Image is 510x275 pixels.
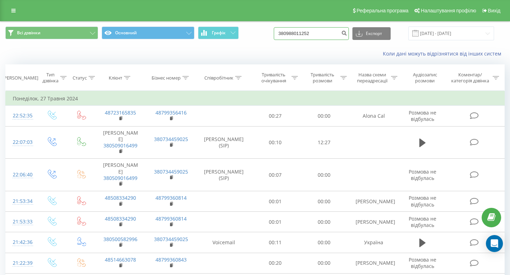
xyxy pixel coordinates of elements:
[105,215,136,222] a: 48508334290
[13,168,30,182] div: 22:06:40
[198,27,239,39] button: Графік
[155,194,187,201] a: 48799360814
[154,136,188,142] a: 380734459025
[409,256,436,269] span: Розмова не відбулась
[154,168,188,175] a: 380734459025
[155,215,187,222] a: 48799360814
[488,8,500,13] span: Вихід
[409,168,436,181] span: Розмова не відбулась
[300,159,348,191] td: 00:00
[251,232,300,253] td: 00:11
[300,232,348,253] td: 00:00
[204,75,233,81] div: Співробітник
[13,256,30,270] div: 21:22:39
[105,109,136,116] a: 48723165835
[383,50,505,57] a: Коли дані можуть відрізнятися вiд інших систем
[421,8,476,13] span: Налаштування профілю
[155,256,187,263] a: 48799360843
[348,232,399,253] td: Україна
[251,126,300,159] td: 00:10
[300,126,348,159] td: 12:27
[348,253,399,273] td: [PERSON_NAME]
[95,126,146,159] td: [PERSON_NAME]
[486,235,503,252] div: Open Intercom Messenger
[13,235,30,249] div: 21:42:36
[5,27,98,39] button: Всі дзвінки
[409,109,436,122] span: Розмова не відбулась
[357,8,409,13] span: Реферальна програма
[103,142,137,149] a: 380509016499
[300,191,348,212] td: 00:00
[212,30,226,35] span: Графік
[197,232,251,253] td: Voicemail
[152,75,181,81] div: Бізнес номер
[13,109,30,123] div: 22:52:35
[13,194,30,208] div: 21:53:34
[409,215,436,228] span: Розмова не відбулась
[251,212,300,232] td: 00:01
[103,175,137,181] a: 380509016499
[348,106,399,126] td: Alona Cal
[95,159,146,191] td: [PERSON_NAME]
[73,75,87,81] div: Статус
[355,72,389,84] div: Назва схеми переадресації
[348,191,399,212] td: [PERSON_NAME]
[274,27,349,40] input: Пошук за номером
[105,256,136,263] a: 48514663078
[103,236,137,242] a: 380500582996
[13,215,30,229] div: 21:53:33
[251,191,300,212] td: 00:01
[300,106,348,126] td: 00:00
[6,92,505,106] td: Понеділок, 27 Травня 2024
[17,30,40,36] span: Всі дзвінки
[406,72,444,84] div: Аудіозапис розмови
[300,253,348,273] td: 00:00
[306,72,339,84] div: Тривалість розмови
[197,126,251,159] td: [PERSON_NAME] (SIP)
[300,212,348,232] td: 00:00
[154,236,188,242] a: 380734459025
[102,27,194,39] button: Основний
[257,72,290,84] div: Тривалість очікування
[42,72,58,84] div: Тип дзвінка
[155,109,187,116] a: 48799356416
[197,159,251,191] td: [PERSON_NAME] (SIP)
[409,194,436,207] span: Розмова не відбулась
[449,72,491,84] div: Коментар/категорія дзвінка
[251,253,300,273] td: 00:20
[2,75,38,81] div: [PERSON_NAME]
[251,106,300,126] td: 00:27
[352,27,391,40] button: Експорт
[348,212,399,232] td: [PERSON_NAME]
[251,159,300,191] td: 00:07
[109,75,122,81] div: Клієнт
[105,194,136,201] a: 48508334290
[13,135,30,149] div: 22:07:03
